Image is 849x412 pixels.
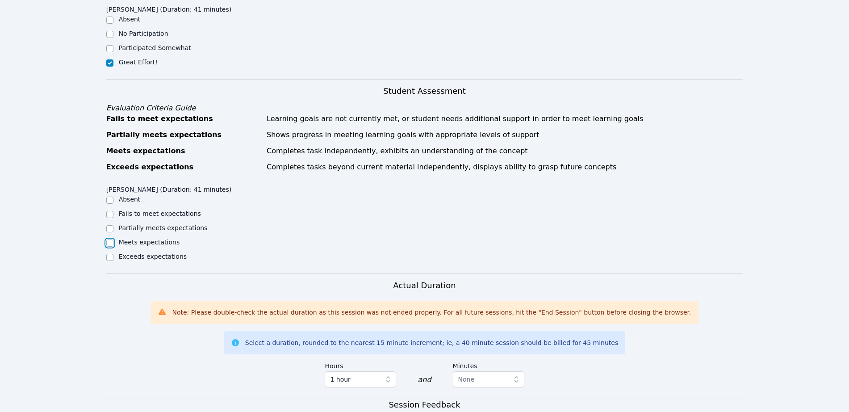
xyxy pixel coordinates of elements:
div: and [418,374,431,385]
label: Hours [325,358,396,371]
div: Partially meets expectations [106,130,261,140]
div: Completes task independently, exhibits an understanding of the concept [267,146,743,156]
label: Meets expectations [119,239,180,246]
div: Fails to meet expectations [106,114,261,124]
button: None [453,371,524,387]
label: Partially meets expectations [119,224,208,231]
div: Learning goals are not currently met, or student needs additional support in order to meet learni... [267,114,743,124]
div: Shows progress in meeting learning goals with appropriate levels of support [267,130,743,140]
h3: Actual Duration [393,279,456,292]
div: Note: Please double-check the actual duration as this session was not ended properly. For all fut... [172,308,691,317]
label: Participated Somewhat [119,44,191,51]
span: None [458,376,475,383]
button: 1 hour [325,371,396,387]
label: Absent [119,196,141,203]
legend: [PERSON_NAME] (Duration: 41 minutes) [106,181,232,195]
div: Exceeds expectations [106,162,261,172]
legend: [PERSON_NAME] (Duration: 41 minutes) [106,1,232,15]
label: Fails to meet expectations [119,210,201,217]
div: Select a duration, rounded to the nearest 15 minute increment; ie, a 40 minute session should be ... [245,338,618,347]
div: Evaluation Criteria Guide [106,103,743,114]
div: Meets expectations [106,146,261,156]
span: 1 hour [330,374,350,385]
div: Completes tasks beyond current material independently, displays ability to grasp future concepts [267,162,743,172]
label: Absent [119,16,141,23]
h3: Session Feedback [389,399,460,411]
label: No Participation [119,30,168,37]
label: Minutes [453,358,524,371]
h3: Student Assessment [106,85,743,97]
label: Great Effort! [119,59,158,66]
label: Exceeds expectations [119,253,187,260]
